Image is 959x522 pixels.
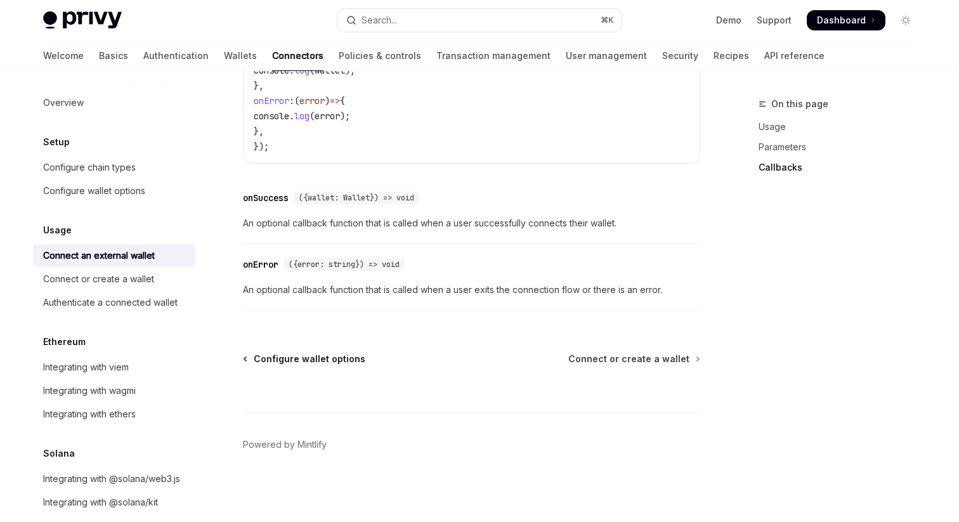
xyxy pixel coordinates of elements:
[99,41,128,71] a: Basics
[566,41,647,71] a: User management
[254,353,365,365] span: Configure wallet options
[33,91,195,114] a: Overview
[43,223,72,238] h5: Usage
[807,10,885,30] a: Dashboard
[243,258,278,271] div: onError
[33,156,195,179] a: Configure chain types
[315,110,340,122] span: error
[43,248,155,263] div: Connect an external wallet
[330,95,340,107] span: =>
[43,183,145,199] div: Configure wallet options
[339,41,421,71] a: Policies & controls
[299,193,414,203] span: ({wallet: Wallet}) => void
[299,95,325,107] span: error
[310,110,315,122] span: (
[601,15,614,25] span: ⌘ K
[340,110,350,122] span: );
[224,41,257,71] a: Wallets
[43,95,84,110] div: Overview
[254,110,289,122] span: console
[289,95,294,107] span: :
[568,353,699,365] a: Connect or create a wallet
[714,41,749,71] a: Recipes
[33,491,195,514] a: Integrating with @solana/kit
[662,41,698,71] a: Security
[254,126,264,137] span: },
[43,271,154,287] div: Connect or create a wallet
[289,110,294,122] span: .
[33,268,195,290] a: Connect or create a wallet
[243,216,700,231] span: An optional callback function that is called when a user successfully connects their wallet.
[143,41,209,71] a: Authentication
[337,9,622,32] button: Open search
[294,95,299,107] span: (
[254,80,264,91] span: },
[43,446,75,461] h5: Solana
[43,41,84,71] a: Welcome
[33,291,195,314] a: Authenticate a connected wallet
[289,259,400,270] span: ({error: string}) => void
[340,95,345,107] span: {
[759,137,926,157] a: Parameters
[325,95,330,107] span: )
[43,495,158,510] div: Integrating with @solana/kit
[362,13,397,28] div: Search...
[896,10,916,30] button: Toggle dark mode
[244,353,365,365] a: Configure wallet options
[243,192,289,204] div: onSuccess
[716,14,741,27] a: Demo
[757,14,792,27] a: Support
[43,134,70,150] h5: Setup
[33,379,195,402] a: Integrating with wagmi
[759,157,926,178] a: Callbacks
[254,141,269,152] span: });
[33,179,195,202] a: Configure wallet options
[43,360,129,375] div: Integrating with viem
[817,14,866,27] span: Dashboard
[43,471,180,486] div: Integrating with @solana/web3.js
[43,11,122,29] img: light logo
[436,41,551,71] a: Transaction management
[294,110,310,122] span: log
[33,467,195,490] a: Integrating with @solana/web3.js
[272,41,323,71] a: Connectors
[243,438,327,451] a: Powered by Mintlify
[243,282,700,297] span: An optional callback function that is called when a user exits the connection flow or there is an...
[33,403,195,426] a: Integrating with ethers
[43,334,86,349] h5: Ethereum
[33,356,195,379] a: Integrating with viem
[33,244,195,267] a: Connect an external wallet
[759,117,926,137] a: Usage
[43,295,178,310] div: Authenticate a connected wallet
[771,96,828,112] span: On this page
[43,407,136,422] div: Integrating with ethers
[43,383,136,398] div: Integrating with wagmi
[764,41,825,71] a: API reference
[43,160,136,175] div: Configure chain types
[568,353,689,365] span: Connect or create a wallet
[254,95,289,107] span: onError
